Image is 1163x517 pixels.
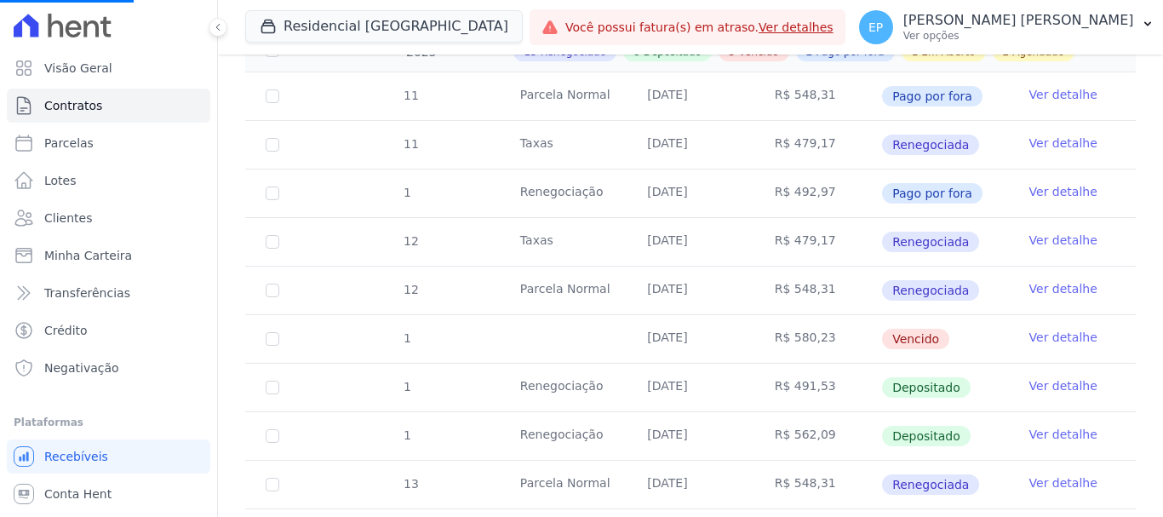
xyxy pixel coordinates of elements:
[266,478,279,491] input: Só é possível selecionar pagamentos em aberto
[266,284,279,297] input: Só é possível selecionar pagamentos em aberto
[882,474,979,495] span: Renegociada
[245,10,523,43] button: Residencial [GEOGRAPHIC_DATA]
[882,377,971,398] span: Depositado
[44,359,119,376] span: Negativação
[868,21,883,33] span: EP
[500,267,627,314] td: Parcela Normal
[627,218,753,266] td: [DATE]
[882,86,983,106] span: Pago por fora
[882,232,979,252] span: Renegociada
[402,89,419,102] span: 11
[7,313,210,348] a: Crédito
[402,477,419,491] span: 13
[266,332,279,346] input: default
[402,137,419,151] span: 11
[882,426,971,446] span: Depositado
[7,276,210,310] a: Transferências
[754,169,881,217] td: R$ 492,97
[882,329,949,349] span: Vencido
[402,380,411,393] span: 1
[7,89,210,123] a: Contratos
[754,267,881,314] td: R$ 548,31
[402,331,411,345] span: 1
[1029,183,1097,200] a: Ver detalhe
[882,183,983,204] span: Pago por fora
[500,72,627,120] td: Parcela Normal
[565,19,834,37] span: Você possui fatura(s) em atraso.
[402,283,419,296] span: 12
[1029,474,1097,491] a: Ver detalhe
[44,135,94,152] span: Parcelas
[402,234,419,248] span: 12
[754,72,881,120] td: R$ 548,31
[1029,329,1097,346] a: Ver detalhe
[44,172,77,189] span: Lotes
[627,72,753,120] td: [DATE]
[7,238,210,273] a: Minha Carteira
[7,126,210,160] a: Parcelas
[44,247,132,264] span: Minha Carteira
[44,60,112,77] span: Visão Geral
[1029,86,1097,103] a: Ver detalhe
[500,218,627,266] td: Taxas
[44,284,130,302] span: Transferências
[1029,280,1097,297] a: Ver detalhe
[754,121,881,169] td: R$ 479,17
[14,412,203,433] div: Plataformas
[266,138,279,152] input: Só é possível selecionar pagamentos em aberto
[882,135,979,155] span: Renegociada
[402,186,411,199] span: 1
[1029,377,1097,394] a: Ver detalhe
[500,121,627,169] td: Taxas
[1029,232,1097,249] a: Ver detalhe
[1029,135,1097,152] a: Ver detalhe
[1029,426,1097,443] a: Ver detalhe
[754,364,881,411] td: R$ 491,53
[759,20,834,34] a: Ver detalhes
[500,461,627,508] td: Parcela Normal
[7,51,210,85] a: Visão Geral
[627,315,753,363] td: [DATE]
[266,429,279,443] input: Só é possível selecionar pagamentos em aberto
[44,448,108,465] span: Recebíveis
[903,29,1134,43] p: Ver opções
[266,187,279,200] input: Só é possível selecionar pagamentos em aberto
[754,218,881,266] td: R$ 479,17
[754,315,881,363] td: R$ 580,23
[44,210,92,227] span: Clientes
[882,280,979,301] span: Renegociada
[7,439,210,474] a: Recebíveis
[7,201,210,235] a: Clientes
[7,164,210,198] a: Lotes
[627,169,753,217] td: [DATE]
[44,485,112,503] span: Conta Hent
[500,364,627,411] td: Renegociação
[44,97,102,114] span: Contratos
[7,351,210,385] a: Negativação
[903,12,1134,29] p: [PERSON_NAME] [PERSON_NAME]
[627,267,753,314] td: [DATE]
[266,381,279,394] input: Só é possível selecionar pagamentos em aberto
[500,412,627,460] td: Renegociação
[754,461,881,508] td: R$ 548,31
[754,412,881,460] td: R$ 562,09
[7,477,210,511] a: Conta Hent
[266,89,279,103] input: Só é possível selecionar pagamentos em aberto
[627,412,753,460] td: [DATE]
[44,322,88,339] span: Crédito
[627,364,753,411] td: [DATE]
[627,121,753,169] td: [DATE]
[266,235,279,249] input: Só é possível selecionar pagamentos em aberto
[627,461,753,508] td: [DATE]
[402,428,411,442] span: 1
[500,169,627,217] td: Renegociação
